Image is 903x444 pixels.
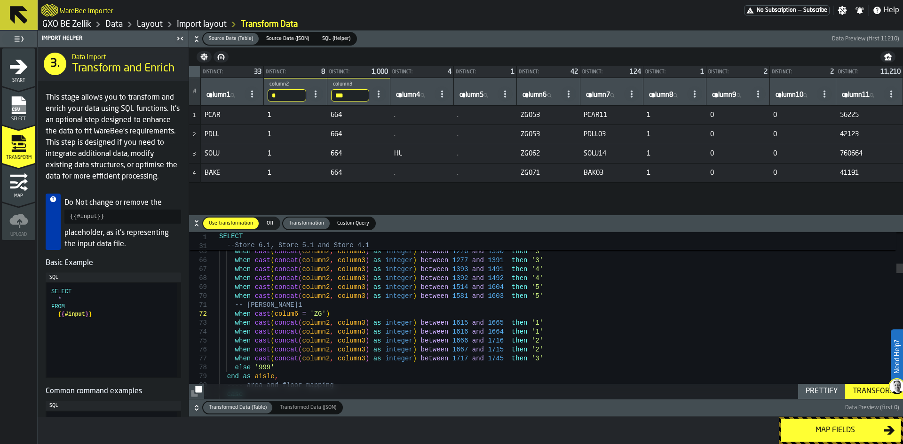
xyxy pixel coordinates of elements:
span: label [712,91,736,99]
span: , [330,274,333,282]
span: concat [275,248,298,255]
span: Off [262,219,277,227]
span: cast [255,292,271,300]
label: button-toggle-Help [869,5,903,16]
span: Transform [2,155,35,160]
div: Distinct: [645,70,697,75]
span: SELECT [219,233,243,240]
span: 664 [331,131,386,138]
div: SQL [49,274,177,280]
span: Custom Query [333,219,373,227]
div: 69 [189,283,207,292]
div: thumb [332,218,375,229]
div: thumb [203,33,259,45]
span: ) [365,283,369,291]
div: Transform [849,386,899,397]
span: 4 [448,69,451,75]
a: link-to-/wh/i/5fa160b1-7992-442a-9057-4226e3d2ae6d [42,19,91,30]
div: Import Helper [40,35,174,42]
span: ( [298,283,302,291]
span: 1 [268,111,323,119]
header: Import Helper [38,31,189,47]
span: 42 [570,69,578,75]
input: label [205,89,243,101]
span: , [330,283,333,291]
span: 8 [321,69,325,75]
span: as [373,257,381,264]
span: column3 [338,283,365,291]
span: 0 [710,169,766,177]
input: label [840,89,882,101]
span: label [523,91,547,99]
button: button-Map fields [781,419,901,442]
span: column2 [302,265,330,273]
div: thumb [274,402,342,413]
span: label [333,81,352,87]
span: 2 [830,69,834,75]
div: 66 [189,256,207,265]
p: This stage allows you to transform and enrich your data using SQL functions. It's an optional ste... [46,92,181,182]
span: Use transformation [205,219,257,227]
span: ZG053 [521,131,576,138]
div: Menu Subscription [744,5,830,16]
span: , [330,248,333,255]
a: link-to-/wh/i/5fa160b1-7992-442a-9057-4226e3d2ae6d/designer [137,19,163,30]
span: label [459,91,483,99]
span: Transformed Data (Table) [205,404,270,412]
span: PDLL [205,131,260,138]
a: link-to-/wh/i/5fa160b1-7992-442a-9057-4226e3d2ae6d/import/layout/ [177,19,227,30]
span: BAKE [205,169,260,177]
button: button- [214,51,229,62]
div: Distinct: [203,70,250,75]
span: label [776,91,803,99]
span: cast [255,274,271,282]
div: Distinct: [266,70,317,75]
span: cast [255,283,271,291]
span: and [472,274,484,282]
div: Distinct: [772,70,827,75]
span: 1 [268,150,323,157]
li: menu Start [2,48,35,86]
div: Distinct: [456,70,507,75]
div: StatList-item-Distinct: [390,66,453,78]
div: StatList-item-Distinct: [643,66,706,78]
span: label [842,91,870,99]
input: label [268,89,306,101]
span: between [421,274,449,282]
input: label [521,89,559,101]
span: Start [2,78,35,83]
span: ( [298,292,302,300]
span: ( [270,265,274,273]
button: button- [189,399,903,416]
span: then [512,265,528,273]
label: button-toggle-Settings [834,6,851,15]
label: button-toggle-Close me [174,33,187,44]
span: No Subscription [757,7,796,14]
span: 1 [189,233,207,242]
span: ( [298,257,302,264]
span: 33 [254,69,261,75]
input: label [774,89,816,101]
button: button- [880,51,895,62]
span: concat [275,274,298,282]
div: Distinct: [329,70,368,75]
span: ( [270,283,274,291]
label: button-switch-multi-Source Data (Table) [202,32,260,46]
span: 1491 [488,265,504,273]
span: 1,000 [372,69,388,75]
span: . [394,169,450,177]
span: ZG062 [521,150,576,157]
span: 1 [647,150,702,157]
div: 65 [189,247,207,256]
span: Source Data (JSON) [262,35,313,43]
span: 0 [773,111,832,119]
span: ) [365,274,369,282]
div: StatList-item-Distinct: [454,66,516,78]
h5: Basic Example [46,257,181,269]
span: ) [365,292,369,300]
input: label [394,89,432,101]
span: 4 [193,171,196,176]
span: '3' [531,248,543,255]
li: menu Transform [2,125,35,163]
span: Data Preview (first 0) [845,405,899,411]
